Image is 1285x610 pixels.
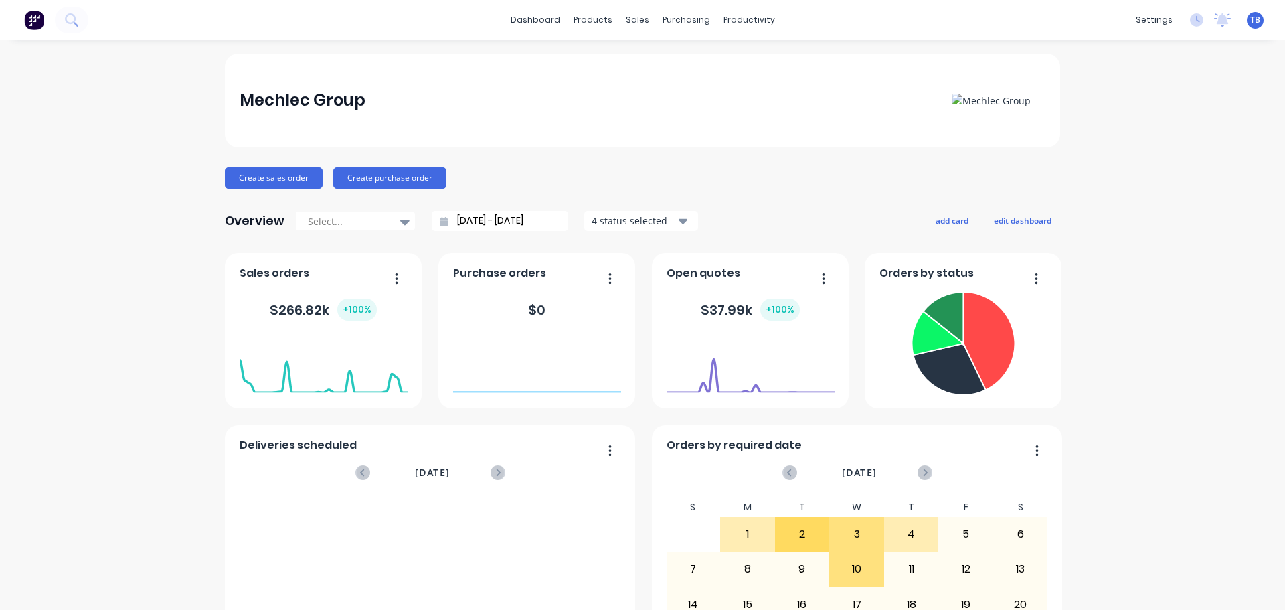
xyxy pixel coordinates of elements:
[884,498,939,517] div: T
[619,10,656,30] div: sales
[721,552,774,586] div: 8
[776,518,829,551] div: 2
[528,300,545,320] div: $ 0
[701,299,800,321] div: $ 37.99k
[240,265,309,281] span: Sales orders
[567,10,619,30] div: products
[717,10,782,30] div: productivity
[270,299,377,321] div: $ 266.82k
[952,94,1031,108] img: Mechlec Group
[225,167,323,189] button: Create sales order
[776,552,829,586] div: 9
[337,299,377,321] div: + 100 %
[985,212,1060,229] button: edit dashboard
[993,498,1048,517] div: S
[1250,14,1260,26] span: TB
[879,265,974,281] span: Orders by status
[240,87,365,114] div: Mechlec Group
[453,265,546,281] span: Purchase orders
[938,498,993,517] div: F
[939,518,993,551] div: 5
[584,211,698,231] button: 4 status selected
[830,518,883,551] div: 3
[829,498,884,517] div: W
[592,214,676,228] div: 4 status selected
[24,10,44,30] img: Factory
[939,552,993,586] div: 12
[667,552,720,586] div: 7
[760,299,800,321] div: + 100 %
[666,498,721,517] div: S
[885,518,938,551] div: 4
[721,518,774,551] div: 1
[656,10,717,30] div: purchasing
[842,465,877,480] span: [DATE]
[415,465,450,480] span: [DATE]
[240,437,357,453] span: Deliveries scheduled
[333,167,446,189] button: Create purchase order
[830,552,883,586] div: 10
[504,10,567,30] a: dashboard
[775,498,830,517] div: T
[994,518,1047,551] div: 6
[927,212,977,229] button: add card
[720,498,775,517] div: M
[885,552,938,586] div: 11
[994,552,1047,586] div: 13
[225,208,284,234] div: Overview
[667,265,740,281] span: Open quotes
[1129,10,1179,30] div: settings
